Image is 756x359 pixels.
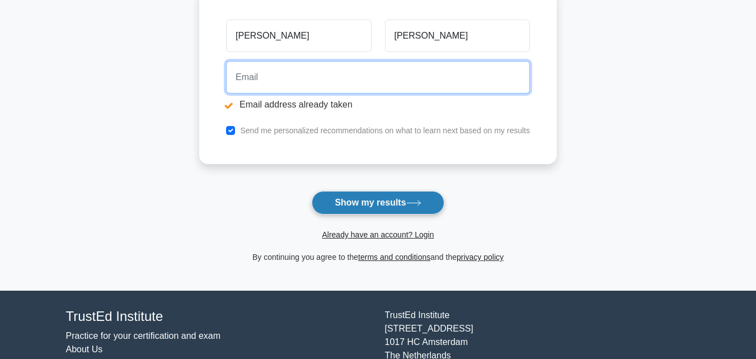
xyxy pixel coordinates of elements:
[240,126,530,135] label: Send me personalized recommendations on what to learn next based on my results
[66,344,103,354] a: About Us
[322,230,434,239] a: Already have an account? Login
[66,331,221,341] a: Practice for your certification and exam
[358,253,430,262] a: terms and conditions
[226,61,530,94] input: Email
[385,20,530,52] input: Last name
[312,191,444,215] button: Show my results
[457,253,504,262] a: privacy policy
[66,309,372,325] h4: TrustEd Institute
[226,20,371,52] input: First name
[226,98,530,111] li: Email address already taken
[192,250,564,264] div: By continuing you agree to the and the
